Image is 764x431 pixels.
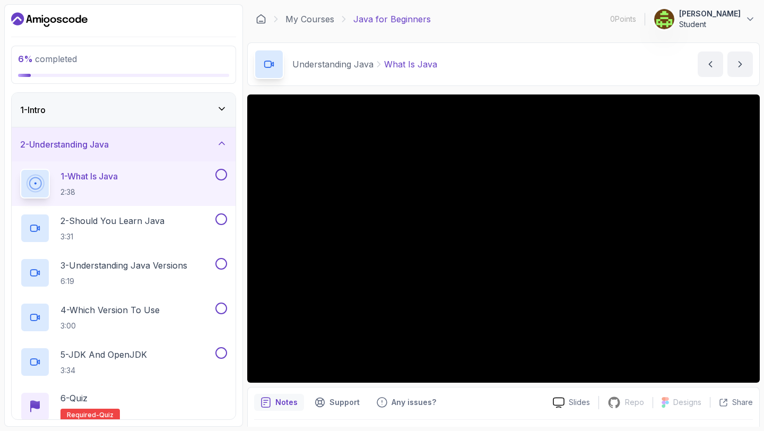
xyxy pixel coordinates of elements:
p: 1 - What Is Java [60,170,118,183]
button: Share [710,397,753,408]
a: Dashboard [11,11,88,28]
p: 6:19 [60,276,187,287]
span: 6 % [18,54,33,64]
p: Any issues? [392,397,436,408]
p: What Is Java [384,58,437,71]
p: Slides [569,397,590,408]
button: user profile image[PERSON_NAME]Student [654,8,756,30]
p: 3:00 [60,321,160,331]
button: Feedback button [370,394,442,411]
p: 2 - Should You Learn Java [60,214,164,227]
p: 0 Points [610,14,636,24]
button: previous content [698,51,723,77]
span: completed [18,54,77,64]
p: Student [679,19,741,30]
button: 6-QuizRequired-quiz [20,392,227,421]
p: 3:31 [60,231,164,242]
p: 2:38 [60,187,118,197]
button: 3-Understanding Java Versions6:19 [20,258,227,288]
button: 5-JDK And OpenJDK3:34 [20,347,227,377]
span: Required- [67,411,99,419]
p: 3:34 [60,365,147,376]
a: Dashboard [256,14,266,24]
button: 4-Which Version To Use3:00 [20,303,227,332]
p: [PERSON_NAME] [679,8,741,19]
button: notes button [254,394,304,411]
button: next content [727,51,753,77]
a: My Courses [285,13,334,25]
h3: 1 - Intro [20,104,46,116]
p: Repo [625,397,644,408]
p: Understanding Java [292,58,374,71]
button: 2-Should You Learn Java3:31 [20,213,227,243]
p: 5 - JDK And OpenJDK [60,348,147,361]
img: user profile image [654,9,674,29]
p: Java for Beginners [353,13,431,25]
a: Slides [544,397,598,408]
button: Support button [308,394,366,411]
button: 2-Understanding Java [12,127,236,161]
button: 1-Intro [12,93,236,127]
p: 4 - Which Version To Use [60,304,160,316]
p: Designs [673,397,701,408]
p: 3 - Understanding Java Versions [60,259,187,272]
p: Notes [275,397,298,408]
span: quiz [99,411,114,419]
p: Share [732,397,753,408]
p: Support [329,397,360,408]
iframe: 1 - What is Java [247,94,760,383]
button: 1-What Is Java2:38 [20,169,227,199]
h3: 2 - Understanding Java [20,138,109,151]
p: 6 - Quiz [60,392,88,404]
